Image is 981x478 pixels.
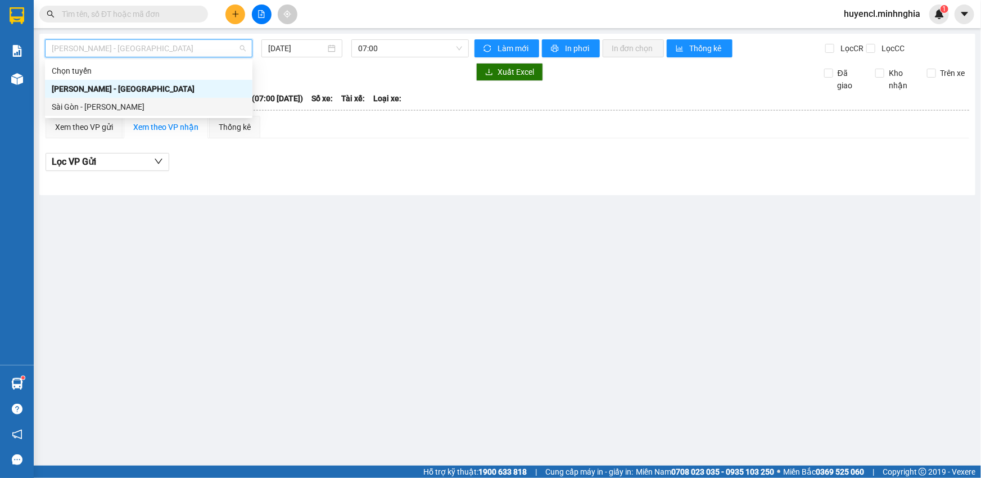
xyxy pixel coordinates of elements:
[690,42,724,55] span: Thống kê
[960,9,970,19] span: caret-down
[872,466,874,478] span: |
[52,40,246,57] span: Phan Rí - Sài Gòn
[671,467,774,476] strong: 0708 023 035 - 0935 103 250
[46,153,169,171] button: Lọc VP Gửi
[45,62,252,80] div: Chọn tuyến
[268,42,326,55] input: 14/08/2025
[603,39,664,57] button: In đơn chọn
[676,44,685,53] span: bar-chart
[52,65,246,77] div: Chọn tuyến
[936,67,970,79] span: Trên xe
[565,42,591,55] span: In phơi
[636,466,774,478] span: Miền Nam
[55,121,113,133] div: Xem theo VP gửi
[877,42,906,55] span: Lọc CC
[62,8,195,20] input: Tìm tên, số ĐT hoặc mã đơn
[542,39,600,57] button: printerIn phơi
[358,40,462,57] span: 07:00
[483,44,493,53] span: sync
[12,404,22,414] span: question-circle
[219,121,251,133] div: Thống kê
[919,468,926,476] span: copyright
[341,92,365,105] span: Tài xế:
[942,5,946,13] span: 1
[45,80,252,98] div: Phan Rí - Sài Gòn
[232,10,239,18] span: plus
[11,378,23,390] img: warehouse-icon
[52,155,96,169] span: Lọc VP Gửi
[225,4,245,24] button: plus
[498,42,530,55] span: Làm mới
[955,4,974,24] button: caret-down
[12,454,22,465] span: message
[836,42,865,55] span: Lọc CR
[373,92,401,105] span: Loại xe:
[11,73,23,85] img: warehouse-icon
[52,83,246,95] div: [PERSON_NAME] - [GEOGRAPHIC_DATA]
[884,67,918,92] span: Kho nhận
[545,466,633,478] span: Cung cấp máy in - giấy in:
[941,5,948,13] sup: 1
[154,157,163,166] span: down
[474,39,539,57] button: syncLàm mới
[311,92,333,105] span: Số xe:
[535,466,537,478] span: |
[835,7,929,21] span: huyencl.minhnghia
[133,121,198,133] div: Xem theo VP nhận
[11,45,23,57] img: solution-icon
[252,4,272,24] button: file-add
[10,7,24,24] img: logo-vxr
[45,98,252,116] div: Sài Gòn - Phan Rí
[478,467,527,476] strong: 1900 633 818
[833,67,867,92] span: Đã giao
[476,63,543,81] button: downloadXuất Excel
[52,101,246,113] div: Sài Gòn - [PERSON_NAME]
[221,92,303,105] span: Chuyến: (07:00 [DATE])
[278,4,297,24] button: aim
[47,10,55,18] span: search
[257,10,265,18] span: file-add
[667,39,733,57] button: bar-chartThống kê
[21,376,25,380] sup: 1
[783,466,864,478] span: Miền Bắc
[283,10,291,18] span: aim
[934,9,944,19] img: icon-new-feature
[12,429,22,440] span: notification
[816,467,864,476] strong: 0369 525 060
[423,466,527,478] span: Hỗ trợ kỹ thuật:
[777,470,780,474] span: ⚪️
[551,44,560,53] span: printer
